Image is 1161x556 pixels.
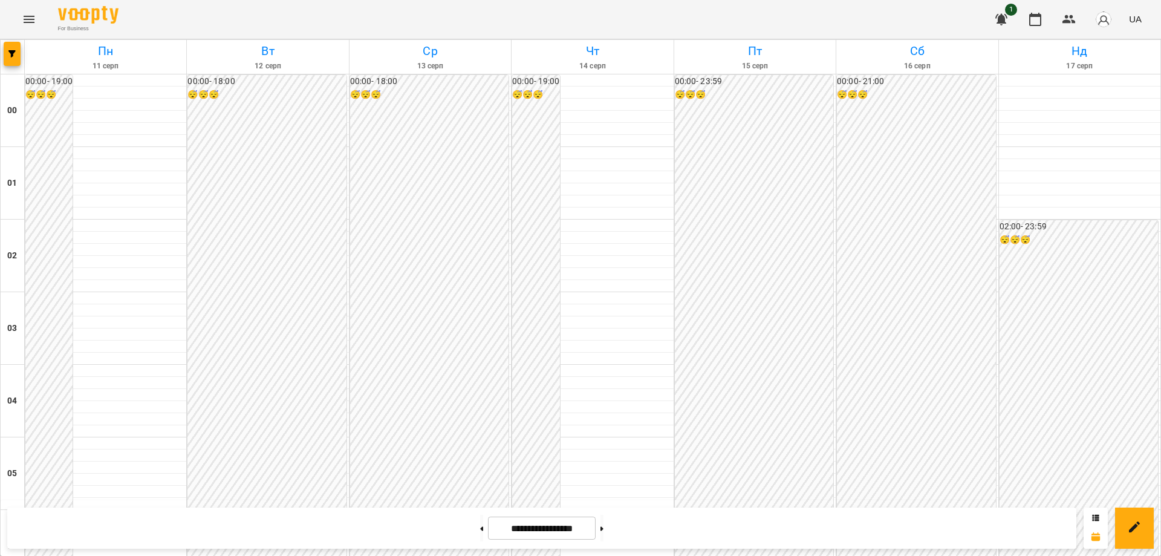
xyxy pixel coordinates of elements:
h6: 03 [7,322,17,335]
h6: Сб [838,42,996,61]
img: avatar_s.png [1095,11,1112,28]
h6: 😴😴😴 [837,88,995,102]
h6: 00:00 - 19:00 [512,75,559,88]
h6: Ср [351,42,509,61]
h6: Нд [1001,42,1159,61]
span: For Business [58,25,119,33]
h6: 00:00 - 21:00 [837,75,995,88]
span: 1 [1005,4,1017,16]
h6: 😴😴😴 [350,88,509,102]
button: Menu [15,5,44,34]
h6: 02:00 - 23:59 [1000,220,1158,234]
span: UA [1129,13,1142,25]
button: UA [1124,8,1146,30]
h6: Пт [676,42,834,61]
h6: 17 серп [1001,61,1159,72]
h6: 😴😴😴 [187,88,346,102]
img: Voopty Logo [58,6,119,24]
h6: 00 [7,104,17,117]
h6: 11 серп [27,61,184,72]
h6: 04 [7,394,17,408]
h6: Пн [27,42,184,61]
h6: 13 серп [351,61,509,72]
h6: 12 серп [189,61,346,72]
h6: 14 серп [513,61,671,72]
h6: 02 [7,249,17,263]
h6: 15 серп [676,61,834,72]
h6: Чт [513,42,671,61]
h6: 05 [7,467,17,480]
h6: 😴😴😴 [1000,234,1158,247]
h6: 01 [7,177,17,190]
h6: 00:00 - 23:59 [675,75,833,88]
h6: 00:00 - 19:00 [25,75,73,88]
h6: 00:00 - 18:00 [187,75,346,88]
h6: 😴😴😴 [675,88,833,102]
h6: 😴😴😴 [512,88,559,102]
h6: 00:00 - 18:00 [350,75,509,88]
h6: 😴😴😴 [25,88,73,102]
h6: Вт [189,42,346,61]
h6: 16 серп [838,61,996,72]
